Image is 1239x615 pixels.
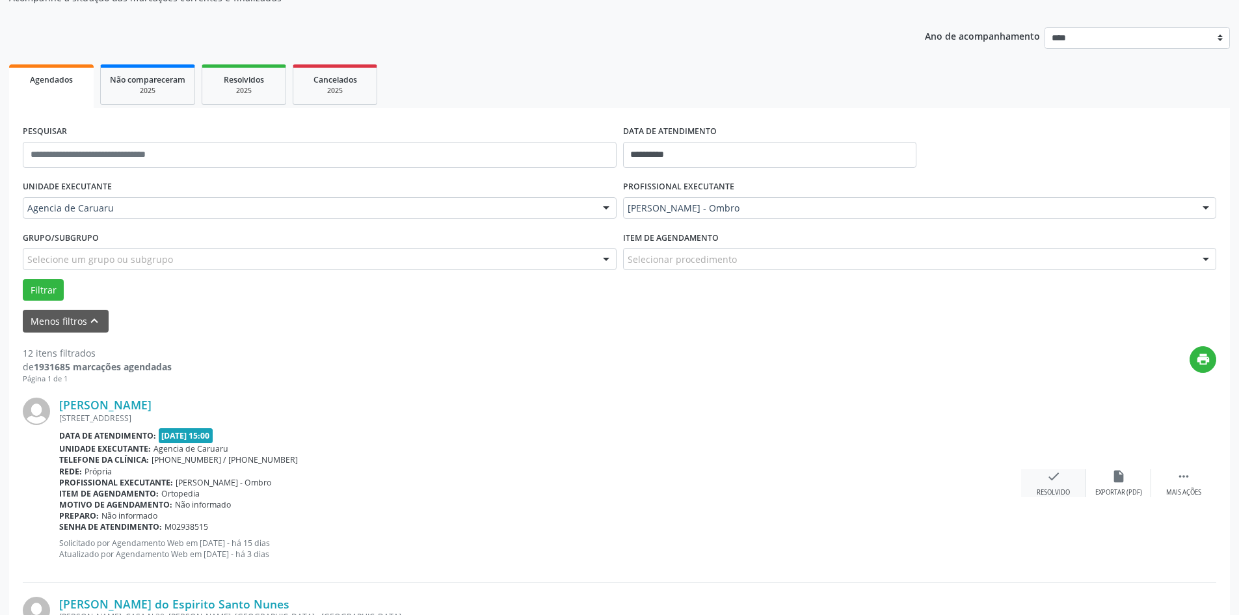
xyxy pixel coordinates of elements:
[1112,469,1126,484] i: insert_drive_file
[211,86,276,96] div: 2025
[59,413,1021,424] div: [STREET_ADDRESS]
[30,74,73,85] span: Agendados
[59,398,152,412] a: [PERSON_NAME]
[925,27,1040,44] p: Ano de acompanhamento
[313,74,357,85] span: Cancelados
[623,228,719,248] label: Item de agendamento
[27,253,173,266] span: Selecione um grupo ou subgrupo
[27,202,590,215] span: Agencia de Caruaru
[1166,488,1201,497] div: Mais ações
[23,398,50,425] img: img
[110,86,185,96] div: 2025
[1177,469,1191,484] i: 
[85,466,112,477] span: Própria
[1046,469,1061,484] i: check
[175,499,231,510] span: Não informado
[101,510,157,521] span: Não informado
[59,466,82,477] b: Rede:
[1196,352,1210,366] i: print
[628,253,737,266] span: Selecionar procedimento
[302,86,367,96] div: 2025
[23,346,172,360] div: 12 itens filtrados
[623,122,717,142] label: DATA DE ATENDIMENTO
[87,314,101,328] i: keyboard_arrow_up
[59,499,172,510] b: Motivo de agendamento:
[59,488,159,499] b: Item de agendamento:
[23,360,172,374] div: de
[623,177,734,197] label: PROFISSIONAL EXECUTANTE
[1095,488,1142,497] div: Exportar (PDF)
[165,521,208,532] span: M02938515
[34,361,172,373] strong: 1931685 marcações agendadas
[153,443,228,454] span: Agencia de Caruaru
[159,428,213,443] span: [DATE] 15:00
[23,279,64,301] button: Filtrar
[23,122,67,142] label: PESQUISAR
[23,310,109,333] button: Menos filtroskeyboard_arrow_up
[59,538,1021,560] p: Solicitado por Agendamento Web em [DATE] - há 15 dias Atualizado por Agendamento Web em [DATE] - ...
[1037,488,1070,497] div: Resolvido
[59,430,156,441] b: Data de atendimento:
[59,477,173,488] b: Profissional executante:
[59,521,162,532] b: Senha de atendimento:
[23,374,172,385] div: Página 1 de 1
[152,454,298,465] span: [PHONE_NUMBER] / [PHONE_NUMBER]
[176,477,271,488] span: [PERSON_NAME] - Ombro
[23,177,112,197] label: UNIDADE EXECUTANTE
[224,74,264,85] span: Resolvidos
[59,443,151,454] b: Unidade executante:
[628,202,1190,215] span: [PERSON_NAME] - Ombro
[59,597,289,611] a: [PERSON_NAME] do Espirito Santo Nunes
[59,454,149,465] b: Telefone da clínica:
[59,510,99,521] b: Preparo:
[23,228,99,248] label: Grupo/Subgrupo
[1190,346,1216,373] button: print
[161,488,200,499] span: Ortopedia
[110,74,185,85] span: Não compareceram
